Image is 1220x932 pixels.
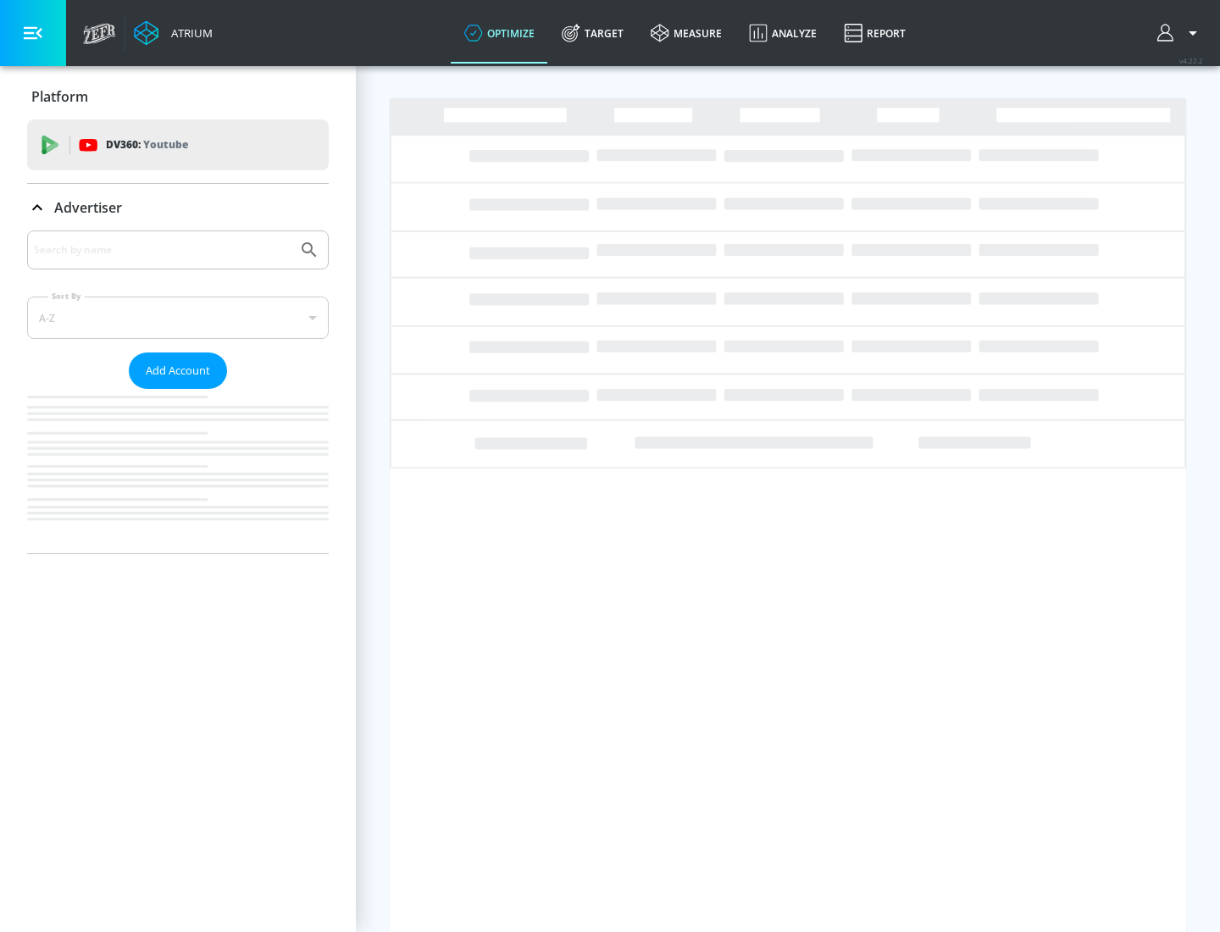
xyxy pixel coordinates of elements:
button: Add Account [129,352,227,389]
div: Advertiser [27,184,329,231]
a: measure [637,3,735,64]
p: DV360: [106,136,188,154]
nav: list of Advertiser [27,389,329,553]
p: Advertiser [54,198,122,217]
a: Report [830,3,919,64]
a: optimize [451,3,548,64]
span: Add Account [146,361,210,380]
input: Search by name [34,239,291,261]
a: Analyze [735,3,830,64]
div: DV360: Youtube [27,119,329,170]
div: Atrium [164,25,213,41]
label: Sort By [48,291,85,302]
a: Atrium [134,20,213,46]
div: A-Z [27,297,329,339]
span: v 4.22.2 [1179,56,1203,65]
div: Platform [27,73,329,120]
a: Target [548,3,637,64]
div: Advertiser [27,230,329,553]
p: Youtube [143,136,188,153]
p: Platform [31,87,88,106]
